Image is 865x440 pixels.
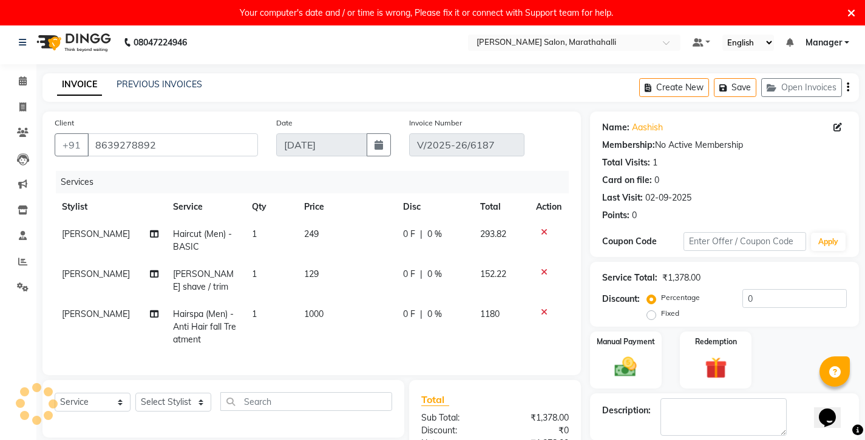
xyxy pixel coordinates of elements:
label: Fixed [661,308,679,319]
th: Stylist [55,193,166,221]
span: 0 F [403,308,415,321]
span: Hairspa (Men) - Anti Hair fall Treatment [173,308,236,345]
button: Apply [811,233,846,251]
label: Client [55,118,74,128]
label: Redemption [695,336,737,347]
div: 02-09-2025 [645,192,691,204]
span: Manager [806,36,842,49]
span: [PERSON_NAME] [62,228,130,239]
span: 0 % [427,268,442,281]
span: [PERSON_NAME] [62,268,130,279]
div: 1 [653,156,657,169]
span: 129 [304,268,319,279]
div: Total Visits: [602,156,650,169]
th: Action [529,193,569,221]
label: Manual Payment [597,336,655,347]
a: INVOICE [57,74,102,96]
b: 08047224946 [134,25,187,59]
span: | [420,268,422,281]
div: Coupon Code [602,235,684,248]
img: _gift.svg [698,355,734,382]
input: Search [220,392,392,411]
span: 0 % [427,228,442,241]
div: No Active Membership [602,139,847,152]
div: Description: [602,404,651,417]
span: 1000 [304,308,324,319]
div: Card on file: [602,174,652,187]
div: Your computer's date and / or time is wrong, Please fix it or connect with Support team for help. [240,5,613,21]
label: Invoice Number [409,118,462,128]
label: Percentage [661,292,700,303]
span: Haircut (Men) -BASIC [173,228,232,252]
th: Price [297,193,395,221]
span: 152.22 [480,268,506,279]
div: Service Total: [602,272,657,284]
th: Qty [245,193,297,221]
span: [PERSON_NAME] shave / trim [173,268,234,292]
div: Last Visit: [602,192,643,204]
button: Open Invoices [761,78,842,97]
button: Save [714,78,756,97]
img: logo [31,25,114,59]
th: Disc [396,193,473,221]
a: Aashish [632,121,663,134]
div: Discount: [602,293,640,305]
img: _cash.svg [608,355,643,380]
iframe: chat widget [814,392,853,428]
span: | [420,308,422,321]
span: 249 [304,228,319,239]
label: Date [276,118,293,128]
div: Name: [602,121,629,134]
span: 0 F [403,228,415,241]
span: Total [421,393,449,406]
div: 0 [632,209,637,222]
span: 0 % [427,308,442,321]
span: 1 [252,268,257,279]
th: Service [166,193,245,221]
span: | [420,228,422,241]
div: Membership: [602,139,655,152]
span: [PERSON_NAME] [62,308,130,319]
div: ₹0 [495,424,577,437]
span: 293.82 [480,228,506,239]
input: Enter Offer / Coupon Code [684,232,806,251]
input: Search by Name/Mobile/Email/Code [87,133,258,156]
button: Create New [639,78,709,97]
div: Discount: [412,424,495,437]
span: 0 F [403,268,415,281]
div: 0 [654,174,659,187]
span: 1 [252,308,257,319]
th: Total [473,193,528,221]
button: +91 [55,133,89,156]
span: 1180 [480,308,500,319]
div: ₹1,378.00 [495,412,577,424]
div: Sub Total: [412,412,495,424]
div: Points: [602,209,629,222]
span: 1 [252,228,257,239]
div: Services [56,171,578,193]
div: ₹1,378.00 [662,272,700,284]
a: PREVIOUS INVOICES [117,79,202,90]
